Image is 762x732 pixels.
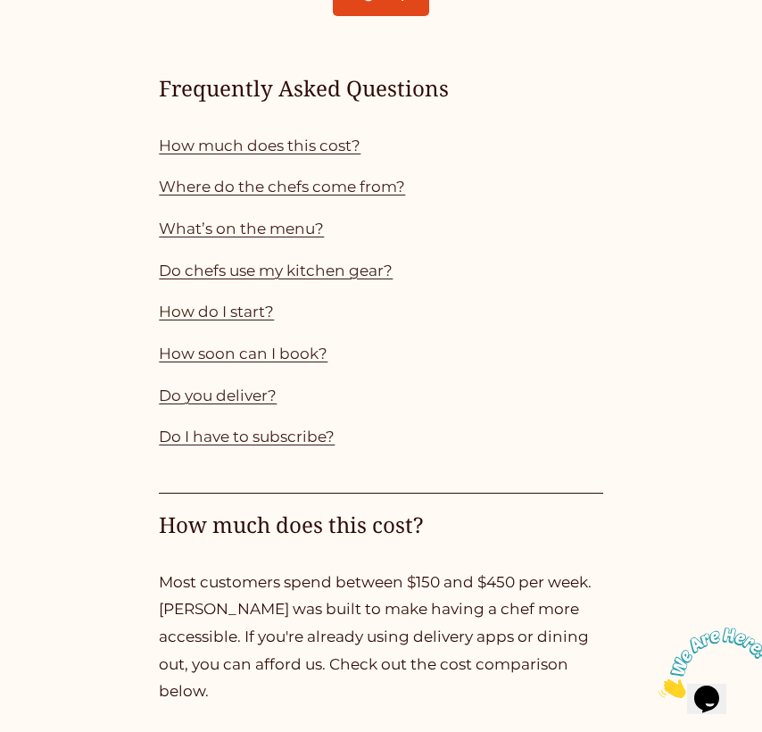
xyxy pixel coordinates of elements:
[159,303,274,320] a: How do I start?
[159,569,602,705] p: Most customers spend between $150 and $450 per week. [PERSON_NAME] was built to make having a che...
[651,620,762,705] iframe: chat widget
[159,428,335,445] a: Do I have to subscribe?
[7,7,118,78] img: Chat attention grabber
[159,178,405,195] a: Where do the chefs come from?
[159,137,360,154] a: How much does this cost?
[159,262,393,279] a: Do chefs use my kitchen gear?
[159,511,602,540] h4: How much does this cost?
[159,74,602,104] h4: Frequently Asked Questions
[159,345,327,362] a: How soon can I book?
[159,387,277,404] a: Do you deliver?
[159,220,324,237] a: What’s on the menu?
